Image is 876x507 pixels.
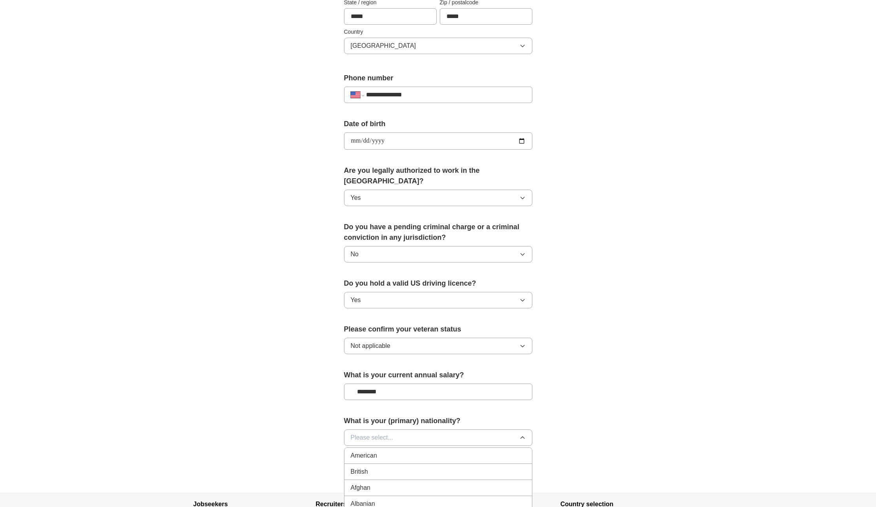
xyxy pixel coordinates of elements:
span: Please select... [351,433,393,442]
label: Do you have a pending criminal charge or a criminal conviction in any jurisdiction? [344,222,532,243]
span: Yes [351,193,361,203]
label: Country [344,28,532,36]
label: Phone number [344,73,532,83]
span: Not applicable [351,341,390,351]
button: Please select... [344,429,532,446]
span: British [351,467,368,476]
label: What is your (primary) nationality? [344,416,532,426]
button: Yes [344,190,532,206]
span: Afghan [351,483,371,493]
span: American [351,451,377,460]
label: Do you hold a valid US driving licence? [344,278,532,289]
label: Are you legally authorized to work in the [GEOGRAPHIC_DATA]? [344,165,532,187]
button: [GEOGRAPHIC_DATA] [344,38,532,54]
span: No [351,250,359,259]
button: Not applicable [344,338,532,354]
label: Date of birth [344,119,532,129]
label: Please confirm your veteran status [344,324,532,335]
button: No [344,246,532,263]
label: What is your current annual salary? [344,370,532,380]
span: Yes [351,295,361,305]
span: [GEOGRAPHIC_DATA] [351,41,416,51]
button: Yes [344,292,532,308]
